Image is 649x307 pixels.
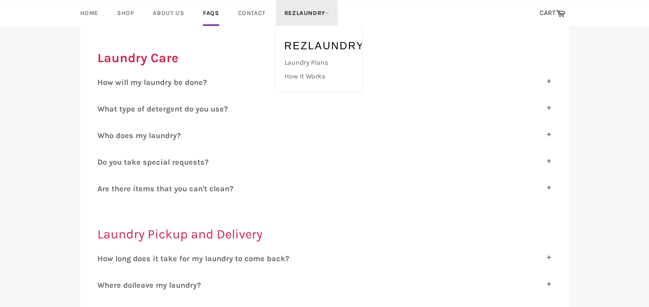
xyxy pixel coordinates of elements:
[97,131,552,140] label: W
[144,0,193,26] a: About Us
[72,0,107,26] a: Home
[276,26,362,92] div: RezLaundry
[97,184,552,193] label: A
[103,78,207,87] span: ow will my laundry be done?
[105,131,181,140] span: ho does my laundry?
[229,0,274,26] a: Contact
[280,56,353,69] a: Laundry Plans
[276,0,338,26] a: RezLaundry
[535,4,569,22] a: CART
[97,280,552,290] label: W I
[109,0,142,26] a: Shop
[102,184,233,193] span: re there items that you can't clean?
[194,0,227,26] a: FAQs
[97,49,552,67] h2: Laundry Care
[97,254,552,263] label: H
[105,280,132,290] span: here do
[97,226,552,243] h2: Laundry Pickup and Delivery
[284,39,364,53] h5: RezLaundry
[280,69,353,83] a: How It Works
[97,157,552,167] label: D
[134,280,201,290] span: leave my laundry?
[103,254,289,263] span: ow long does it take for my laundry to come back?
[97,104,552,114] label: W
[105,104,228,114] span: hat type of detergent do you use?
[103,157,208,167] span: o you take special requests?
[97,78,552,87] label: H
